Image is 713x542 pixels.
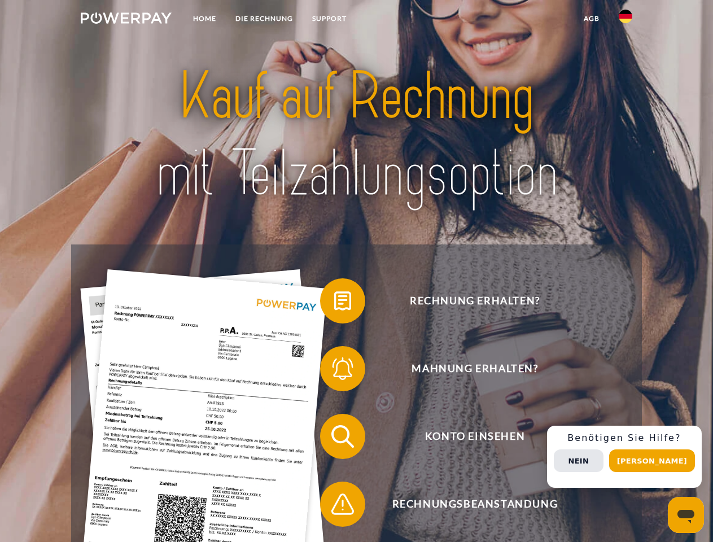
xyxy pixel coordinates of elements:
button: Konto einsehen [320,414,614,459]
button: Rechnungsbeanstandung [320,482,614,527]
img: qb_bell.svg [329,355,357,383]
img: qb_search.svg [329,422,357,451]
span: Mahnung erhalten? [336,346,613,391]
span: Rechnungsbeanstandung [336,482,613,527]
iframe: Schaltfläche zum Öffnen des Messaging-Fensters [668,497,704,533]
span: Rechnung erhalten? [336,278,613,324]
a: Home [183,8,226,29]
button: Nein [554,449,603,472]
img: qb_bill.svg [329,287,357,315]
button: Mahnung erhalten? [320,346,614,391]
a: DIE RECHNUNG [226,8,303,29]
div: Schnellhilfe [547,426,702,488]
h3: Benötigen Sie Hilfe? [554,432,695,444]
a: agb [574,8,609,29]
span: Konto einsehen [336,414,613,459]
button: [PERSON_NAME] [609,449,695,472]
img: title-powerpay_de.svg [108,54,605,216]
img: qb_warning.svg [329,490,357,518]
img: logo-powerpay-white.svg [81,12,172,24]
button: Rechnung erhalten? [320,278,614,324]
a: SUPPORT [303,8,356,29]
img: de [619,10,632,23]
